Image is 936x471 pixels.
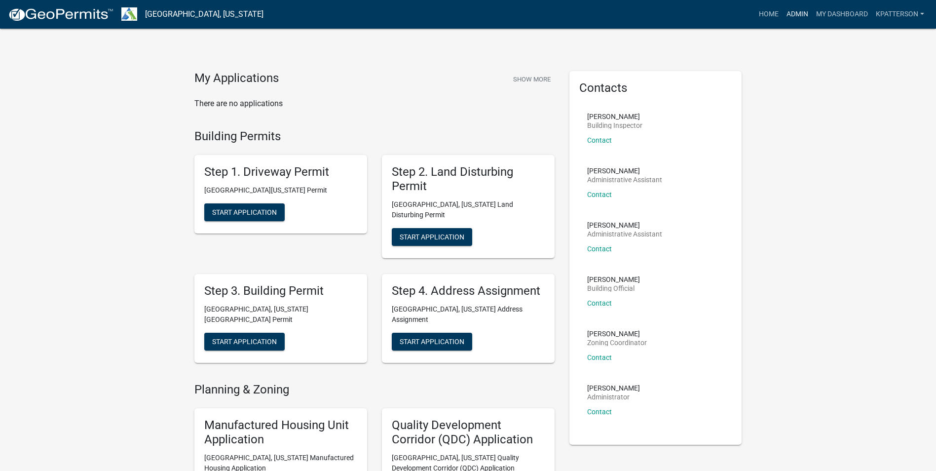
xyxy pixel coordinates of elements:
[587,176,662,183] p: Administrative Assistant
[400,337,464,345] span: Start Application
[194,71,279,86] h4: My Applications
[392,418,545,447] h5: Quality Development Corridor (QDC) Application
[783,5,812,24] a: Admin
[587,231,662,237] p: Administrative Assistant
[392,228,472,246] button: Start Application
[587,408,612,416] a: Contact
[145,6,263,23] a: [GEOGRAPHIC_DATA], [US_STATE]
[812,5,872,24] a: My Dashboard
[587,339,647,346] p: Zoning Coordinator
[755,5,783,24] a: Home
[587,222,662,229] p: [PERSON_NAME]
[212,337,277,345] span: Start Application
[392,199,545,220] p: [GEOGRAPHIC_DATA], [US_STATE] Land Disturbing Permit
[194,129,555,144] h4: Building Permits
[587,276,640,283] p: [PERSON_NAME]
[587,299,612,307] a: Contact
[392,304,545,325] p: [GEOGRAPHIC_DATA], [US_STATE] Address Assignment
[392,333,472,351] button: Start Application
[204,333,285,351] button: Start Application
[587,285,640,292] p: Building Official
[587,191,612,198] a: Contact
[587,122,642,129] p: Building Inspector
[212,208,277,216] span: Start Application
[587,353,612,361] a: Contact
[587,385,640,392] p: [PERSON_NAME]
[204,203,285,221] button: Start Application
[204,304,357,325] p: [GEOGRAPHIC_DATA], [US_STATE][GEOGRAPHIC_DATA] Permit
[204,185,357,196] p: [GEOGRAPHIC_DATA][US_STATE] Permit
[194,98,555,110] p: There are no applications
[204,418,357,447] h5: Manufactured Housing Unit Application
[392,165,545,194] h5: Step 2. Land Disturbing Permit
[509,71,555,87] button: Show More
[204,165,357,179] h5: Step 1. Driveway Permit
[587,113,642,120] p: [PERSON_NAME]
[392,284,545,298] h5: Step 4. Address Assignment
[194,383,555,397] h4: Planning & Zoning
[587,393,640,400] p: Administrator
[204,284,357,298] h5: Step 3. Building Permit
[872,5,928,24] a: KPATTERSON
[587,167,662,174] p: [PERSON_NAME]
[400,233,464,240] span: Start Application
[587,136,612,144] a: Contact
[121,7,137,21] img: Troup County, Georgia
[587,330,647,337] p: [PERSON_NAME]
[587,245,612,253] a: Contact
[579,81,732,95] h5: Contacts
